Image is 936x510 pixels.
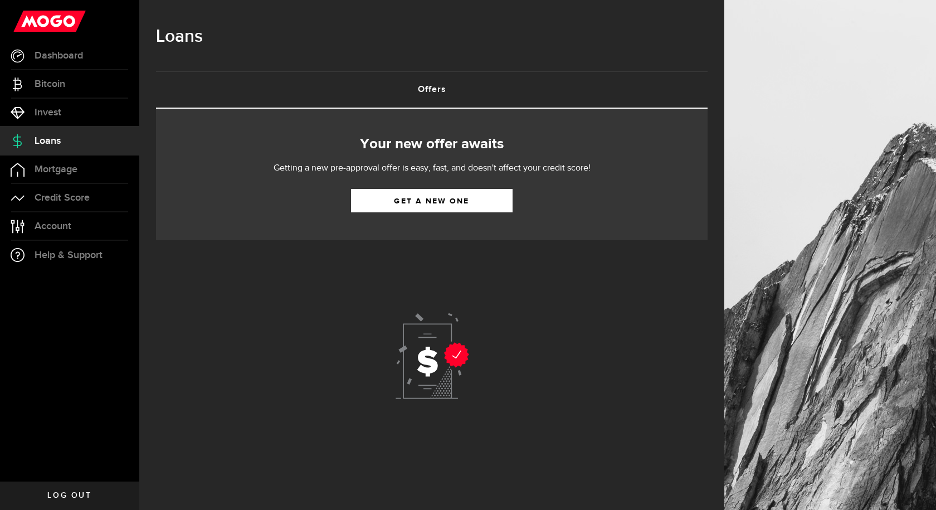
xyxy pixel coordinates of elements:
[35,193,90,203] span: Credit Score
[35,136,61,146] span: Loans
[47,492,91,499] span: Log out
[889,463,936,510] iframe: LiveChat chat widget
[35,164,77,174] span: Mortgage
[35,108,61,118] span: Invest
[35,79,65,89] span: Bitcoin
[173,133,691,156] h2: Your new offer awaits
[156,72,708,108] a: Offers
[35,250,103,260] span: Help & Support
[156,71,708,109] ul: Tabs Navigation
[156,22,708,51] h1: Loans
[240,162,624,175] p: Getting a new pre-approval offer is easy, fast, and doesn't affect your credit score!
[351,189,513,212] a: Get a new one
[35,51,83,61] span: Dashboard
[35,221,71,231] span: Account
